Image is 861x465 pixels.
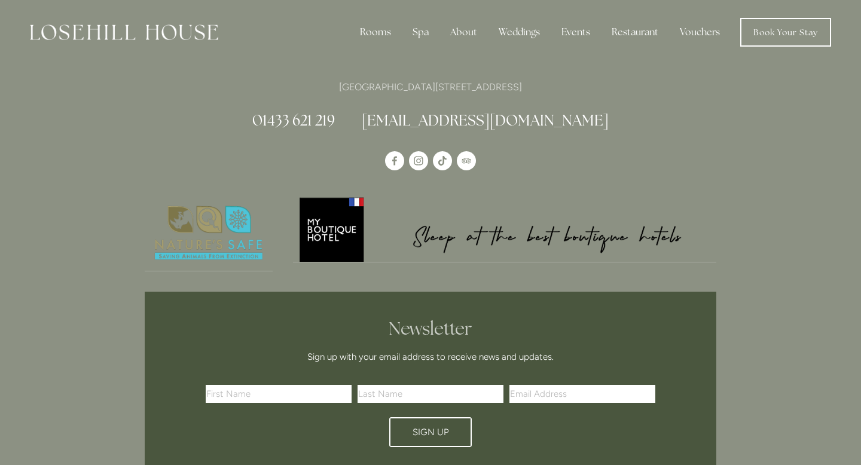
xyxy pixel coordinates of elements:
h2: Newsletter [210,318,651,339]
a: My Boutique Hotel - Logo [293,195,717,262]
a: TikTok [433,151,452,170]
a: Nature's Safe - Logo [145,195,273,271]
img: Nature's Safe - Logo [145,195,273,271]
a: Instagram [409,151,428,170]
p: [GEOGRAPHIC_DATA][STREET_ADDRESS] [145,79,716,95]
input: Last Name [358,385,503,403]
button: Sign Up [389,417,472,447]
img: Losehill House [30,25,218,40]
span: Sign Up [413,427,449,438]
a: Losehill House Hotel & Spa [385,151,404,170]
input: First Name [206,385,352,403]
p: Sign up with your email address to receive news and updates. [210,350,651,364]
a: TripAdvisor [457,151,476,170]
a: Vouchers [670,20,729,44]
div: Spa [403,20,438,44]
div: Rooms [350,20,401,44]
a: Book Your Stay [740,18,831,47]
img: My Boutique Hotel - Logo [293,195,717,262]
div: Restaurant [602,20,668,44]
div: About [441,20,487,44]
div: Weddings [489,20,549,44]
input: Email Address [509,385,655,403]
a: 01433 621 219 [252,111,335,130]
a: [EMAIL_ADDRESS][DOMAIN_NAME] [362,111,609,130]
div: Events [552,20,600,44]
